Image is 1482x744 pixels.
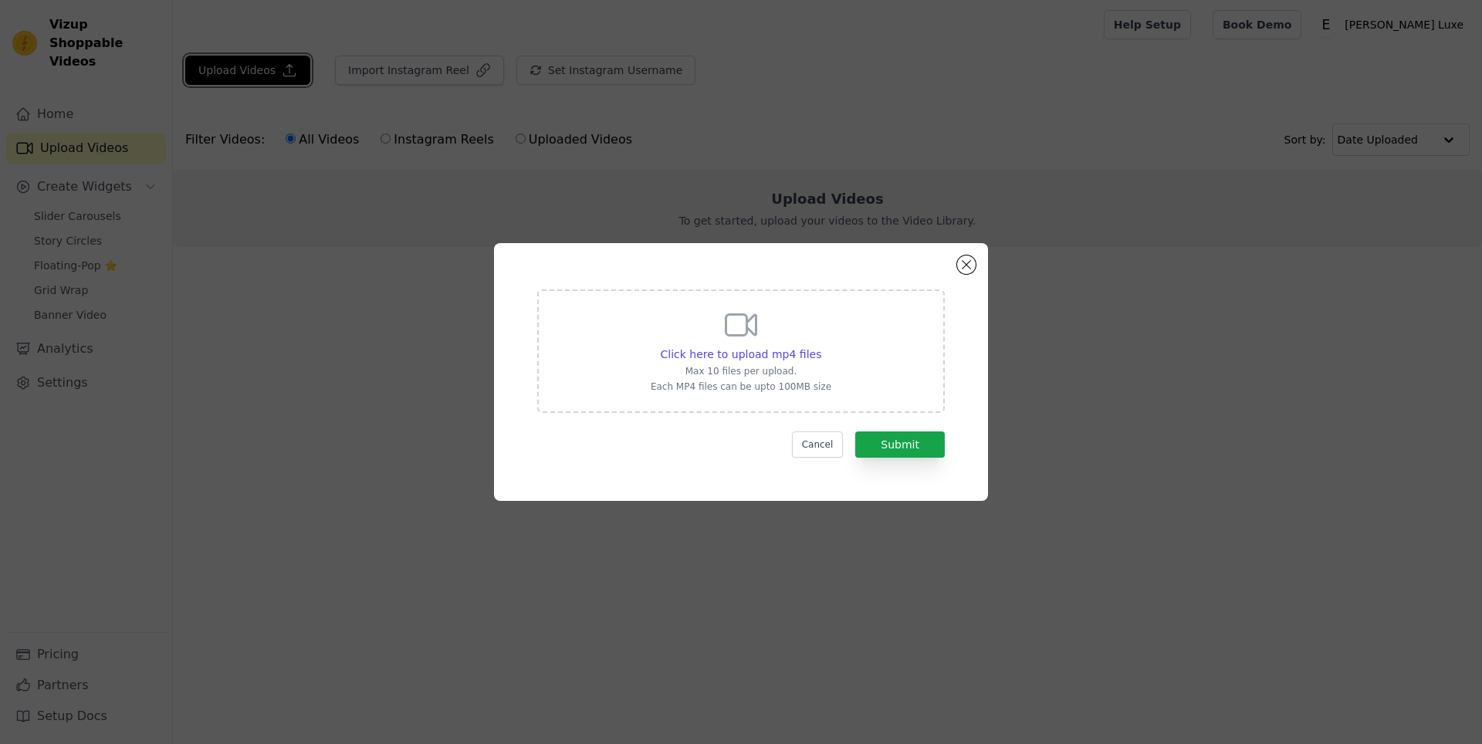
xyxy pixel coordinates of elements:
button: Close modal [957,255,976,274]
p: Max 10 files per upload. [651,365,831,377]
button: Cancel [792,431,844,458]
button: Submit [855,431,945,458]
p: Each MP4 files can be upto 100MB size [651,380,831,393]
span: Click here to upload mp4 files [661,348,822,360]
